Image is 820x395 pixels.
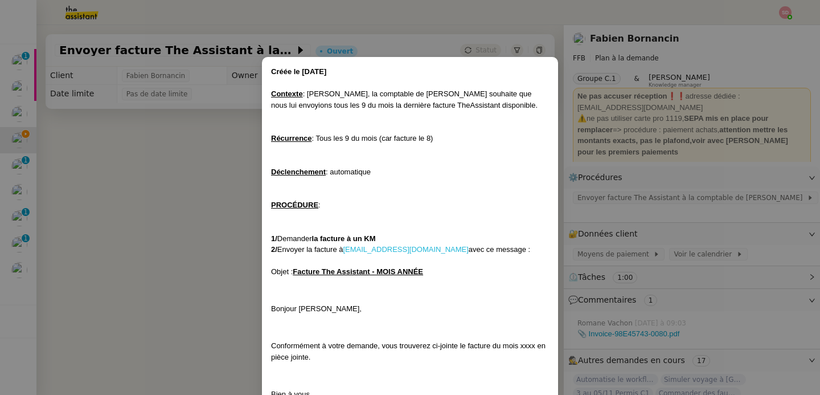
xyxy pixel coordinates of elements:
[343,245,468,254] a: [EMAIL_ADDRESS][DOMAIN_NAME]
[271,201,318,209] u: PROCÉDURE
[271,199,549,211] div: :
[312,234,376,243] strong: la facture à un KM
[271,67,326,76] strong: Créée le [DATE]
[293,267,423,276] u: Facture The Assistant - MOIS ANNÉE
[271,245,277,254] strong: 2/
[271,244,549,255] div: Envoyer la facture à avec ce message :
[271,89,303,98] u: Contexte
[271,166,549,178] div: : automatique
[271,168,326,176] u: Déclenchement
[271,134,312,142] u: Récurrence
[271,340,549,363] blockquote: Conformément à votre demande, vous trouverez ci-jointe le facture du mois xxxx en pièce jointe.
[271,303,549,315] blockquote: Bonjour [PERSON_NAME],
[271,233,549,245] div: Demander
[271,266,549,278] blockquote: Objet :
[271,133,549,144] div: : Tous les 9 du mois (car facture le 8)
[271,88,549,111] div: : [PERSON_NAME], la comptable de [PERSON_NAME] souhaite que nous lui envoyions tous les 9 du mois...
[271,234,277,243] strong: 1/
